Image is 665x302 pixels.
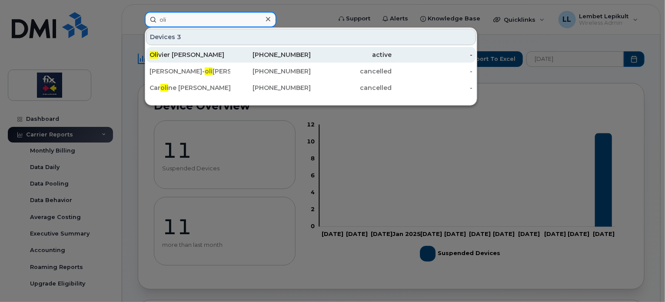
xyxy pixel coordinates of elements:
[146,63,476,79] a: [PERSON_NAME]-oli[PERSON_NAME][PHONE_NUMBER]cancelled-
[150,67,230,76] div: [PERSON_NAME]- [PERSON_NAME]
[146,80,476,96] a: Caroline [PERSON_NAME][PHONE_NUMBER]cancelled-
[311,67,392,76] div: cancelled
[311,83,392,92] div: cancelled
[392,83,472,92] div: -
[230,83,311,92] div: [PHONE_NUMBER]
[311,50,392,59] div: active
[230,67,311,76] div: [PHONE_NUMBER]
[150,83,230,92] div: Car ne [PERSON_NAME]
[150,50,230,59] div: vier [PERSON_NAME]
[160,84,168,92] span: oli
[177,33,181,41] span: 3
[205,67,213,75] span: oli
[392,50,472,59] div: -
[392,67,472,76] div: -
[146,47,476,63] a: Olivier [PERSON_NAME][PHONE_NUMBER]active-
[230,50,311,59] div: [PHONE_NUMBER]
[146,29,476,45] div: Devices
[150,51,158,59] span: Oli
